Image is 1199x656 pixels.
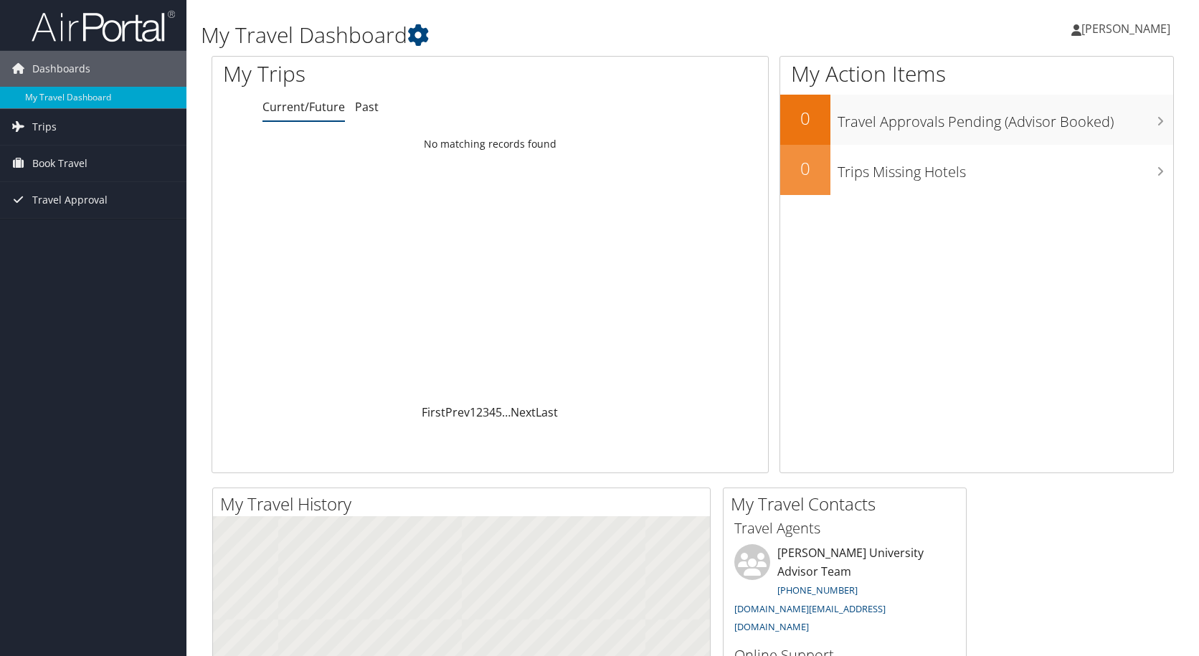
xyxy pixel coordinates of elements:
a: Prev [445,404,470,420]
h1: My Trips [223,59,526,89]
span: [PERSON_NAME] [1081,21,1170,37]
li: [PERSON_NAME] University Advisor Team [727,544,962,640]
h3: Travel Agents [734,518,955,538]
h3: Travel Approvals Pending (Advisor Booked) [838,105,1173,132]
h3: Trips Missing Hotels [838,155,1173,182]
a: 3 [483,404,489,420]
a: Past [355,99,379,115]
a: First [422,404,445,420]
h2: 0 [780,156,830,181]
a: Last [536,404,558,420]
a: 0Trips Missing Hotels [780,145,1173,195]
a: 5 [496,404,502,420]
a: Current/Future [262,99,345,115]
a: Next [511,404,536,420]
h1: My Travel Dashboard [201,20,857,50]
a: [PHONE_NUMBER] [777,584,858,596]
span: Travel Approval [32,182,108,218]
a: 2 [476,404,483,420]
h2: My Travel History [220,492,710,516]
span: … [502,404,511,420]
span: Trips [32,109,57,145]
h2: 0 [780,106,830,130]
a: 4 [489,404,496,420]
span: Book Travel [32,146,87,181]
a: 0Travel Approvals Pending (Advisor Booked) [780,95,1173,145]
td: No matching records found [212,131,768,157]
a: [DOMAIN_NAME][EMAIL_ADDRESS][DOMAIN_NAME] [734,602,886,634]
h2: My Travel Contacts [731,492,966,516]
img: airportal-logo.png [32,9,175,43]
a: 1 [470,404,476,420]
h1: My Action Items [780,59,1173,89]
a: [PERSON_NAME] [1071,7,1185,50]
span: Dashboards [32,51,90,87]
